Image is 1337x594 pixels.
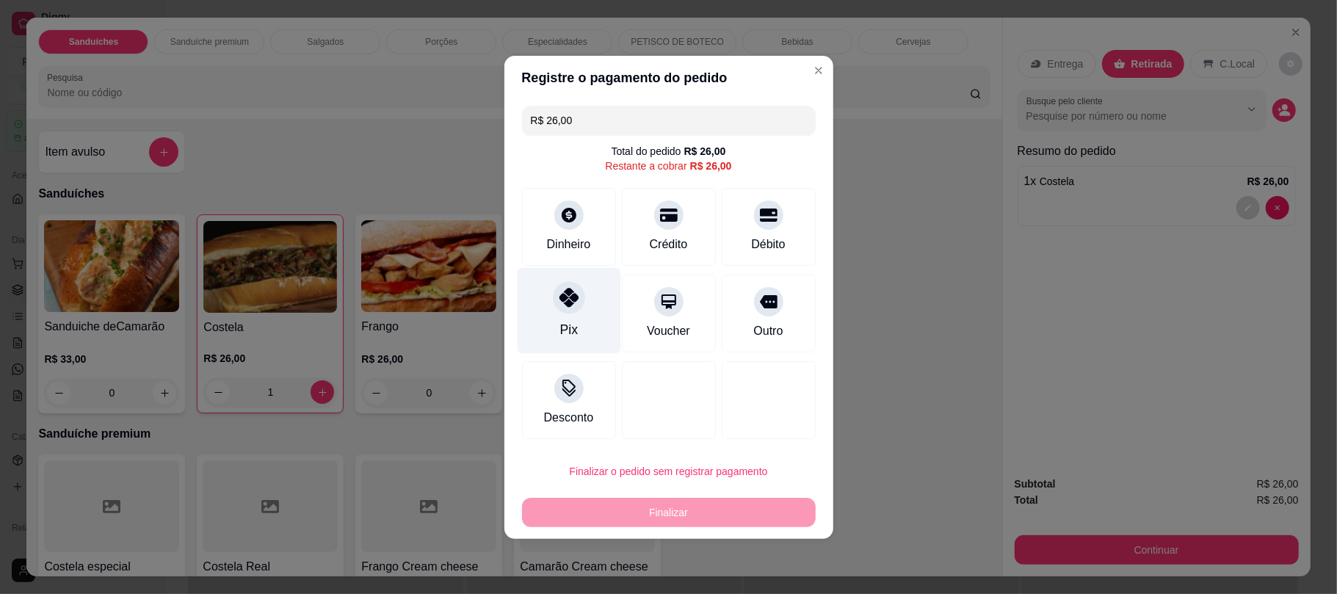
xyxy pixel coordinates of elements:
input: Ex.: hambúrguer de cordeiro [531,106,807,135]
div: R$ 26,00 [690,159,732,173]
div: Débito [751,236,785,253]
div: Pix [559,320,577,339]
div: Outro [753,322,783,340]
button: Finalizar o pedido sem registrar pagamento [522,457,816,486]
div: Dinheiro [547,236,591,253]
header: Registre o pagamento do pedido [504,56,833,100]
button: Close [807,59,830,82]
div: Restante a cobrar [605,159,731,173]
div: Voucher [647,322,690,340]
div: R$ 26,00 [684,144,726,159]
div: Total do pedido [612,144,726,159]
div: Crédito [650,236,688,253]
div: Desconto [544,409,594,427]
